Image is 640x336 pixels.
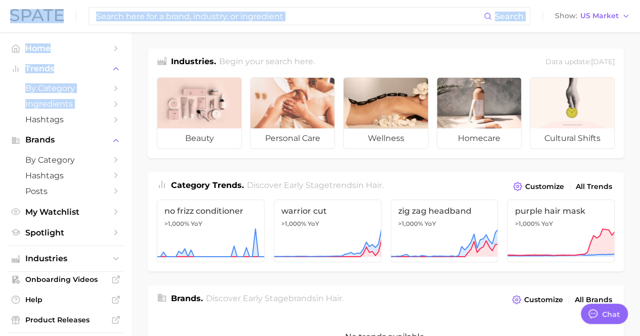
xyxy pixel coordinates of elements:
[495,12,524,21] span: Search
[25,207,106,217] span: My Watchlist
[8,292,123,307] a: Help
[437,77,522,149] a: homecare
[8,96,123,112] a: Ingredients
[580,13,619,19] span: US Market
[164,220,189,227] span: >1,000%
[8,132,123,148] button: Brands
[509,293,566,307] button: Customize
[25,171,106,180] span: Hashtags
[8,204,123,220] a: My Watchlist
[25,315,106,324] span: Product Releases
[530,128,614,149] span: cultural shifts
[343,77,428,149] a: wellness
[575,296,612,304] span: All Brands
[25,135,106,145] span: Brands
[191,220,202,228] span: YoY
[25,64,106,73] span: Trends
[8,312,123,327] a: Product Releases
[25,155,106,165] span: by Category
[219,56,315,69] h2: Begin your search here.
[515,220,539,227] span: >1,000%
[25,275,106,284] span: Onboarding Videos
[8,168,123,183] a: Hashtags
[555,13,577,19] span: Show
[281,220,306,227] span: >1,000%
[525,182,564,191] span: Customize
[344,128,428,149] span: wellness
[573,180,615,194] a: All Trends
[25,43,106,53] span: Home
[8,61,123,76] button: Trends
[247,180,383,190] span: Discover Early Stage trends in .
[8,251,123,266] button: Industries
[281,206,374,216] span: warrior cut
[398,206,491,216] span: zig zag headband
[250,128,334,149] span: personal care
[206,294,344,303] span: Discover Early Stage brands in .
[530,77,615,149] a: cultural shifts
[391,200,498,262] a: zig zag headband>1,000% YoY
[326,294,342,303] span: hair
[25,186,106,196] span: Posts
[398,220,423,227] span: >1,000%
[25,228,106,237] span: Spotlight
[25,254,106,263] span: Industries
[8,112,123,127] a: Hashtags
[576,182,612,191] span: All Trends
[8,40,123,56] a: Home
[25,99,106,109] span: Ingredients
[25,115,106,124] span: Hashtags
[8,80,123,96] a: by Category
[274,200,381,262] a: warrior cut>1,000% YoY
[515,206,607,216] span: purple hair mask
[8,152,123,168] a: by Category
[157,128,241,149] span: beauty
[8,183,123,199] a: Posts
[552,10,632,23] button: ShowUS Market
[164,206,257,216] span: no frizz conditioner
[25,83,106,93] span: by Category
[437,128,521,149] span: homecare
[510,179,567,194] button: Customize
[524,296,563,304] span: Customize
[157,200,265,262] a: no frizz conditioner>1,000% YoY
[545,56,615,69] div: Data update: [DATE]
[157,77,242,149] a: beauty
[424,220,436,228] span: YoY
[250,77,335,149] a: personal care
[507,200,615,262] a: purple hair mask>1,000% YoY
[10,9,64,21] img: SPATE
[8,225,123,241] a: Spotlight
[95,8,484,25] input: Search here for a brand, industry, or ingredient
[171,180,244,190] span: Category Trends .
[171,294,203,303] span: Brands .
[366,180,382,190] span: hair
[171,56,216,69] h1: Industries.
[541,220,552,228] span: YoY
[8,272,123,287] a: Onboarding Videos
[308,220,319,228] span: YoY
[572,293,615,307] a: All Brands
[25,295,106,304] span: Help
